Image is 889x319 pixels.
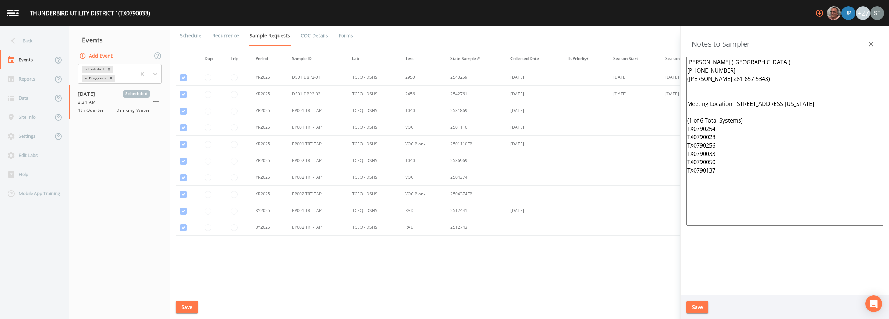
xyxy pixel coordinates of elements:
[226,51,252,66] th: Trip
[123,90,150,98] span: Scheduled
[446,136,506,152] td: 2501110FB
[288,169,348,186] td: EP002 TRT-TAP
[506,51,565,66] th: Collected Date
[401,169,446,186] td: VOC
[609,69,661,86] td: [DATE]
[609,86,661,102] td: [DATE]
[401,102,446,119] td: 1040
[827,6,841,20] img: e2d790fa78825a4bb76dcb6ab311d44c
[506,136,565,152] td: [DATE]
[446,202,506,219] td: 2512441
[7,10,19,16] img: logo
[348,169,401,186] td: TCEQ - DSHS
[200,51,226,66] th: Dup
[446,119,506,136] td: 2501110
[506,69,565,86] td: [DATE]
[446,169,506,186] td: 2504374
[446,152,506,169] td: 2536969
[348,86,401,102] td: TCEQ - DSHS
[249,26,291,46] a: Sample Requests
[251,102,288,119] td: YR2025
[401,202,446,219] td: RAD
[116,107,150,114] span: Drinking Water
[288,102,348,119] td: EP001 TRT-TAP
[288,51,348,66] th: Sample ID
[251,86,288,102] td: YR2025
[78,107,108,114] span: 4th Quarter
[251,169,288,186] td: YR2025
[251,202,288,219] td: 3Y2025
[251,51,288,66] th: Period
[401,69,446,86] td: 2950
[348,219,401,236] td: TCEQ - DSHS
[78,90,100,98] span: [DATE]
[82,66,105,73] div: Scheduled
[661,69,710,86] td: [DATE]
[348,102,401,119] td: TCEQ - DSHS
[446,186,506,202] td: 2504374FB
[446,51,506,66] th: State Sample #
[78,50,115,62] button: Add Event
[506,202,565,219] td: [DATE]
[288,152,348,169] td: EP002 TRT-TAP
[30,9,150,17] div: THUNDERBIRD UTILITY DISTRICT 1 (TX0790033)
[288,69,348,86] td: DS01 DBP2-01
[107,75,115,82] div: Remove In Progress
[401,219,446,236] td: RAD
[348,119,401,136] td: TCEQ - DSHS
[506,102,565,119] td: [DATE]
[211,26,240,45] a: Recurrence
[401,86,446,102] td: 2456
[251,186,288,202] td: YR2025
[401,186,446,202] td: VOC Blank
[865,295,882,312] div: Open Intercom Messenger
[841,6,855,20] img: 41241ef155101aa6d92a04480b0d0000
[288,219,348,236] td: EP002 TRT-TAP
[870,6,884,20] img: cb9926319991c592eb2b4c75d39c237f
[288,119,348,136] td: EP001 TRT-TAP
[826,6,841,20] div: Mike Franklin
[841,6,856,20] div: Joshua gere Paul
[69,31,170,49] div: Events
[348,186,401,202] td: TCEQ - DSHS
[661,86,710,102] td: [DATE]
[348,136,401,152] td: TCEQ - DSHS
[692,39,750,50] h3: Notes to Sampler
[69,85,170,119] a: [DATE]Scheduled8:34 AM4th QuarterDrinking Water
[82,75,107,82] div: In Progress
[338,26,354,45] a: Forms
[446,102,506,119] td: 2531869
[251,152,288,169] td: YR2025
[506,86,565,102] td: [DATE]
[446,69,506,86] td: 2543259
[348,51,401,66] th: Lab
[401,136,446,152] td: VOC Blank
[348,152,401,169] td: TCEQ - DSHS
[446,219,506,236] td: 2512743
[661,51,710,66] th: Season End
[401,152,446,169] td: 1040
[288,86,348,102] td: DS01 DBP2-02
[179,26,202,45] a: Schedule
[288,202,348,219] td: EP001 TRT-TAP
[251,69,288,86] td: YR2025
[686,301,708,314] button: Save
[856,6,870,20] div: +27
[401,51,446,66] th: Test
[506,119,565,136] td: [DATE]
[564,51,609,66] th: Is Priority?
[288,186,348,202] td: EP002 TRT-TAP
[348,69,401,86] td: TCEQ - DSHS
[609,51,661,66] th: Season Start
[176,301,198,314] button: Save
[251,136,288,152] td: YR2025
[288,136,348,152] td: EP001 TRT-TAP
[105,66,113,73] div: Remove Scheduled
[348,202,401,219] td: TCEQ - DSHS
[251,219,288,236] td: 3Y2025
[78,99,100,106] span: 8:34 AM
[401,119,446,136] td: VOC
[251,119,288,136] td: YR2025
[300,26,329,45] a: COC Details
[686,57,883,226] textarea: [PERSON_NAME] ([GEOGRAPHIC_DATA]) [PHONE_NUMBER] ([PERSON_NAME] 281-657-5343) Meeting Location: [...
